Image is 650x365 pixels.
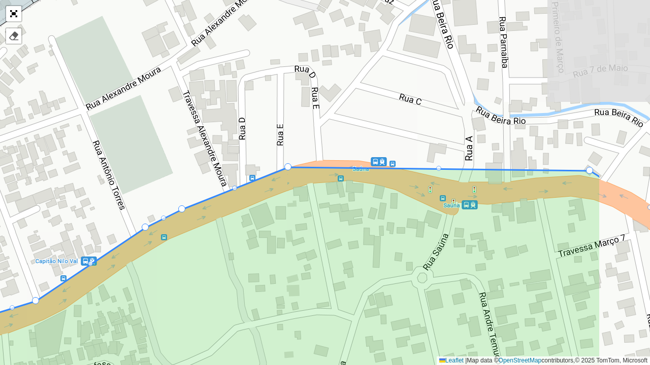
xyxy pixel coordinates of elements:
[6,6,21,21] a: Abrir mapa em tela cheia
[465,357,467,364] span: |
[439,357,464,364] a: Leaflet
[437,356,650,365] div: Map data © contributors,© 2025 TomTom, Microsoft
[6,28,21,44] div: Remover camada(s)
[499,357,542,364] a: OpenStreetMap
